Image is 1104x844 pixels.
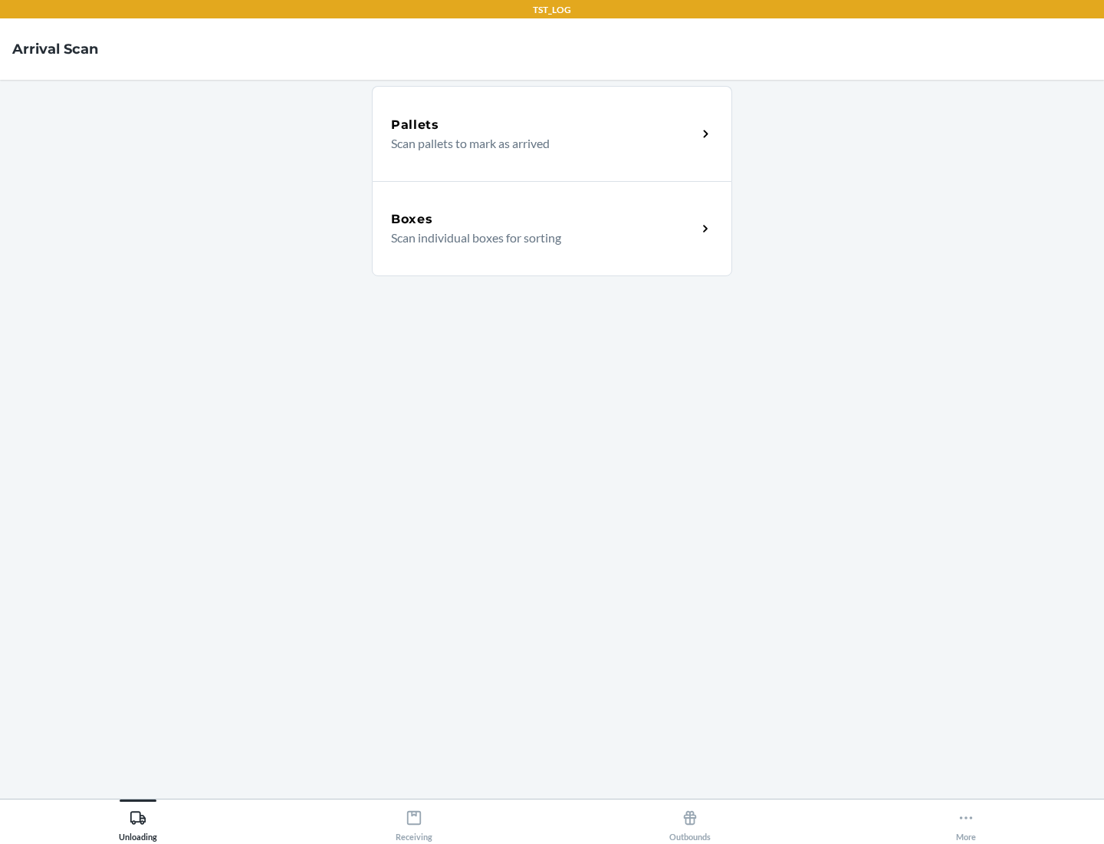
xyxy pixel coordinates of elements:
div: Receiving [396,803,432,842]
p: TST_LOG [533,3,571,17]
a: BoxesScan individual boxes for sorting [372,181,732,276]
button: Receiving [276,799,552,842]
p: Scan individual boxes for sorting [391,229,685,247]
a: PalletsScan pallets to mark as arrived [372,86,732,181]
div: Unloading [119,803,157,842]
h4: Arrival Scan [12,39,98,59]
button: More [828,799,1104,842]
p: Scan pallets to mark as arrived [391,134,685,153]
h5: Boxes [391,210,433,229]
button: Outbounds [552,799,828,842]
div: More [956,803,976,842]
h5: Pallets [391,116,439,134]
div: Outbounds [669,803,711,842]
